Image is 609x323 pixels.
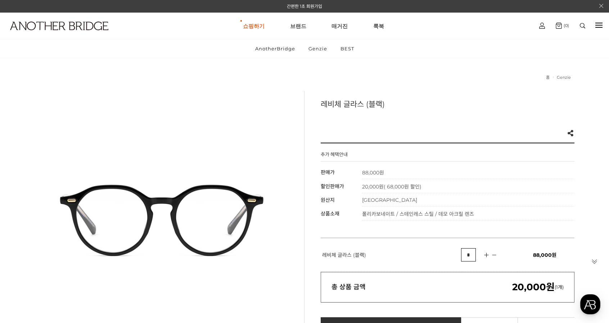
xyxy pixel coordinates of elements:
[562,23,569,28] span: (0)
[481,251,492,259] img: 수량증가
[489,252,499,258] img: 수량감소
[321,197,335,203] span: 원산지
[290,13,306,39] a: 브랜드
[362,169,384,176] strong: 88,000원
[512,281,555,293] em: 20,000원
[362,197,417,203] span: [GEOGRAPHIC_DATA]
[321,238,461,272] td: 레비체 글라스 (블랙)
[321,210,339,217] span: 상품소재
[321,151,348,161] h4: 추가 혜택안내
[546,75,550,80] a: 홈
[533,252,556,258] span: 88,000원
[373,13,384,39] a: 룩북
[362,211,474,217] span: 폴리카보네이트 / 스테인레스 스틸 / 데모 아크릴 렌즈
[331,13,348,39] a: 매거진
[321,169,335,176] span: 판매가
[10,22,108,30] img: logo
[23,239,27,245] span: 홈
[580,23,585,28] img: search
[556,23,562,29] img: cart
[111,239,120,245] span: 설정
[331,283,366,291] strong: 총 상품 금액
[556,23,569,29] a: (0)
[334,39,360,58] a: BEST
[66,239,75,245] span: 대화
[557,75,571,80] a: Genzie
[539,23,545,29] img: cart
[362,183,421,190] span: 20,000원
[287,4,322,9] a: 간편한 1초 회원가입
[321,98,574,109] h3: 레비체 글라스 (블랙)
[48,228,93,246] a: 대화
[321,183,344,190] span: 할인판매가
[4,22,95,48] a: logo
[243,13,265,39] a: 쇼핑하기
[249,39,301,58] a: AnotherBridge
[302,39,333,58] a: Genzie
[512,284,564,290] span: (1개)
[384,183,421,190] span: ( 68,000원 할인)
[2,228,48,246] a: 홈
[93,228,138,246] a: 설정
